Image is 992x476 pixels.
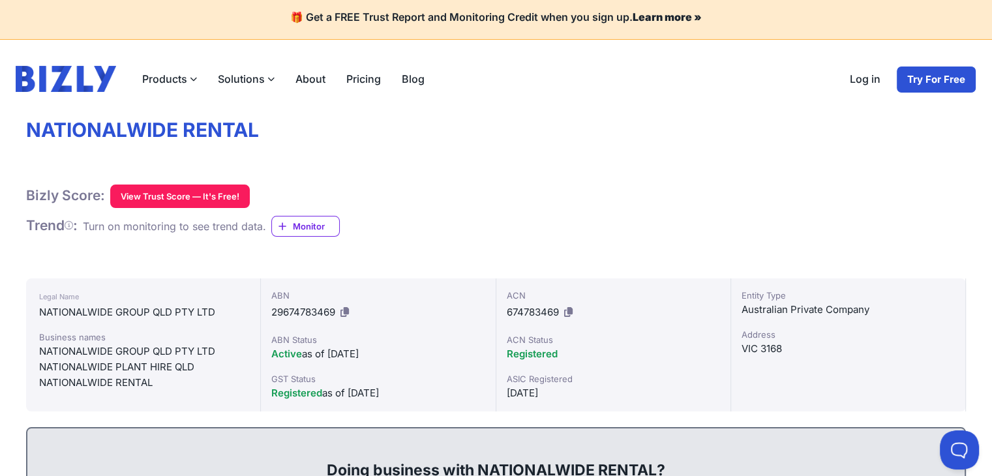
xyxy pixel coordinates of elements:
[39,344,247,359] div: NATIONALWIDE GROUP QLD PTY LTD
[507,372,720,385] div: ASIC Registered
[39,289,247,305] div: Legal Name
[633,10,702,23] a: Learn more »
[507,306,559,318] span: 674783469
[271,387,322,399] span: Registered
[507,385,720,401] div: [DATE]
[336,66,391,92] a: Pricing
[26,217,78,234] h1: Trend :
[271,333,485,346] div: ABN Status
[271,348,302,360] span: Active
[83,218,266,234] div: Turn on monitoring to see trend data.
[742,328,955,341] div: Address
[271,346,485,362] div: as of [DATE]
[293,220,339,233] span: Monitor
[271,372,485,385] div: GST Status
[742,302,955,318] div: Australian Private Company
[507,289,720,302] div: ACN
[271,216,340,237] a: Monitor
[39,375,247,391] div: NATIONALWIDE RENTAL
[507,333,720,346] div: ACN Status
[271,306,335,318] span: 29674783469
[271,289,485,302] div: ABN
[39,359,247,375] div: NATIONALWIDE PLANT HIRE QLD
[207,66,285,92] label: Solutions
[271,385,485,401] div: as of [DATE]
[391,66,435,92] a: Blog
[110,185,250,208] button: View Trust Score — It's Free!
[26,187,105,204] h1: Bizly Score:
[39,331,247,344] div: Business names
[39,305,247,320] div: NATIONALWIDE GROUP QLD PTY LTD
[16,10,976,23] h4: 🎁 Get a FREE Trust Report and Monitoring Credit when you sign up.
[839,66,891,93] a: Log in
[896,66,976,93] a: Try For Free
[940,430,979,469] iframe: Toggle Customer Support
[742,289,955,302] div: Entity Type
[507,348,558,360] span: Registered
[16,66,116,92] img: bizly_logo.svg
[132,66,207,92] label: Products
[26,118,966,143] h1: NATIONALWIDE RENTAL
[742,341,955,357] div: VIC 3168
[285,66,336,92] a: About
